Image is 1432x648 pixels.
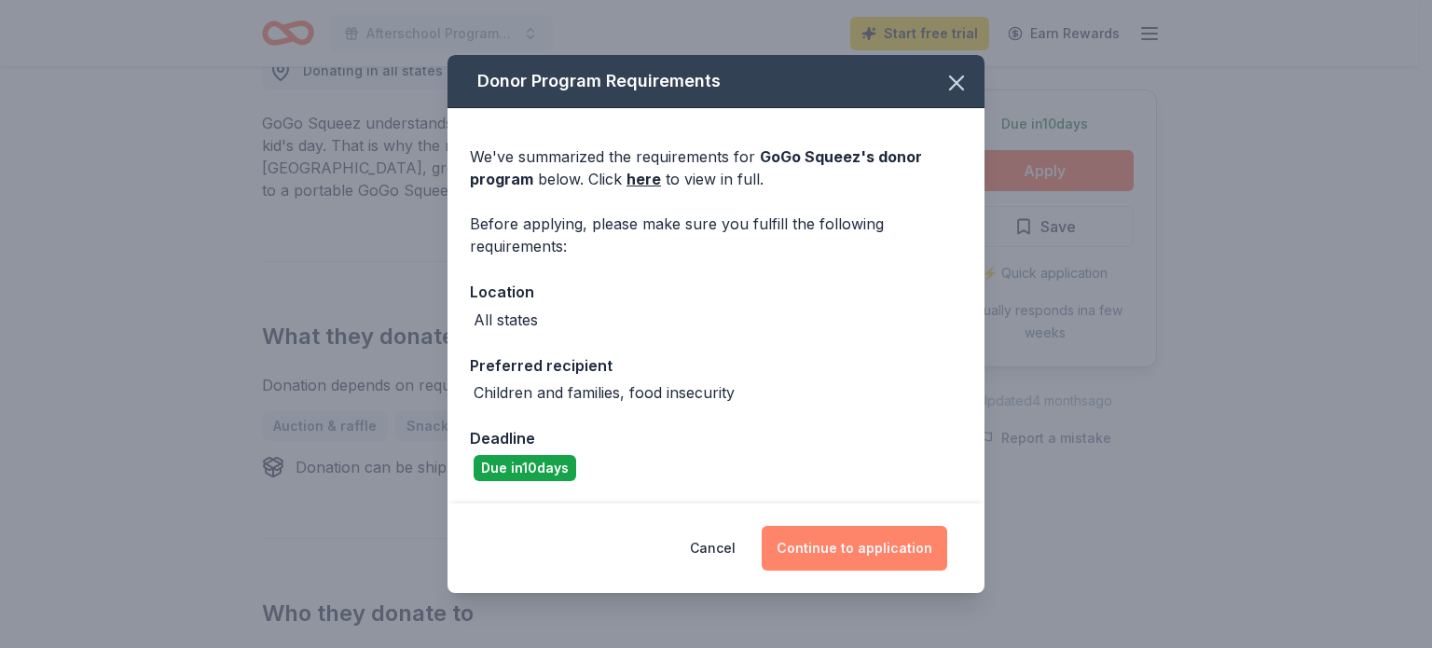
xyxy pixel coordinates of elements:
div: Preferred recipient [470,353,962,378]
div: All states [474,309,538,331]
div: Location [470,280,962,304]
div: Due in 10 days [474,455,576,481]
a: here [626,168,661,190]
div: Children and families, food insecurity [474,381,735,404]
button: Cancel [690,526,736,571]
div: Donor Program Requirements [447,55,984,108]
button: Continue to application [762,526,947,571]
div: Deadline [470,426,962,450]
div: We've summarized the requirements for below. Click to view in full. [470,145,962,190]
div: Before applying, please make sure you fulfill the following requirements: [470,213,962,257]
